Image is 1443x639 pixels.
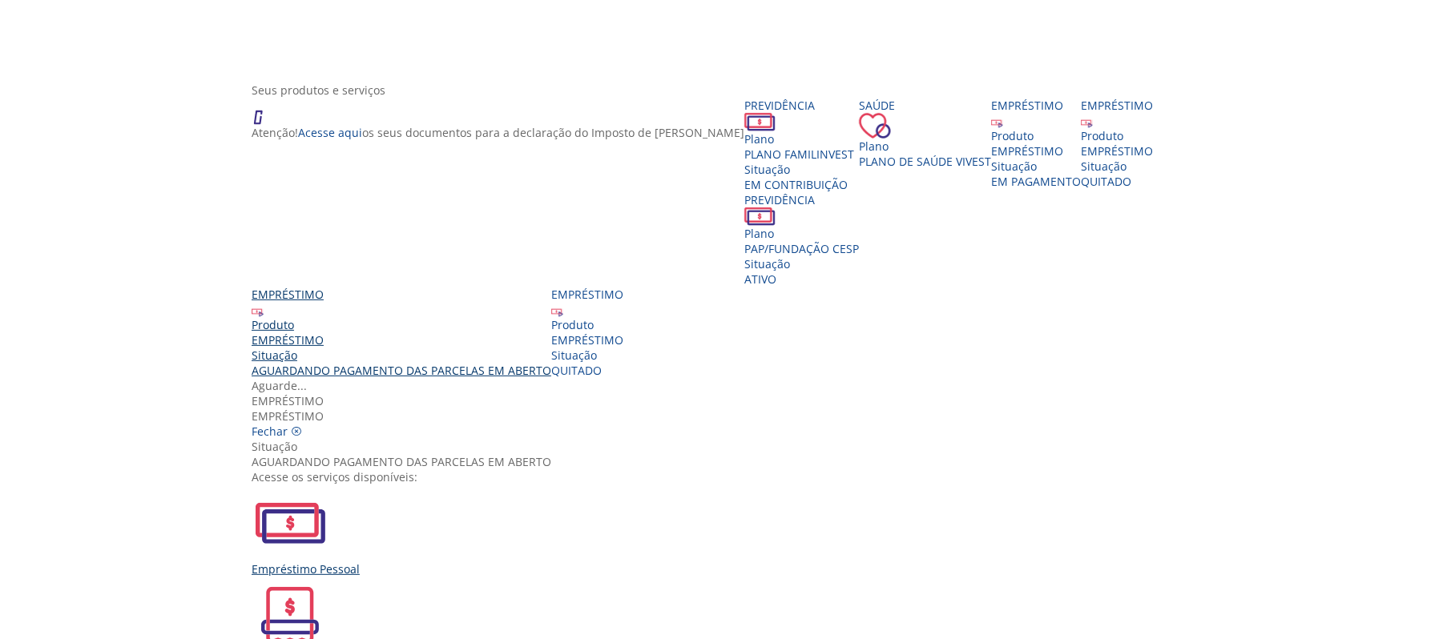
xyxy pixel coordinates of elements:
span: PAP/FUNDAÇÃO CESP [744,241,859,256]
span: Ativo [744,271,776,287]
div: Plano [744,226,859,241]
img: ico_emprestimo.svg [252,305,264,317]
span: EMPRÉSTIMO [252,408,324,424]
span: PLANO FAMILINVEST [744,147,854,162]
div: Plano [859,139,991,154]
div: Produto [252,317,551,332]
img: ico_emprestimo.svg [551,305,563,317]
div: Situação [1081,159,1153,174]
a: Saúde PlanoPlano de Saúde VIVEST [859,98,991,169]
div: Saúde [859,98,991,113]
a: Fechar [252,424,302,439]
img: ico_coracao.png [859,113,891,139]
span: Fechar [252,424,288,439]
span: QUITADO [551,363,602,378]
a: Empréstimo Produto EMPRÉSTIMO Situação AGUARDANDO PAGAMENTO DAS PARCELAS EM ABERTO [252,287,551,378]
div: Empréstimo Pessoal [252,561,1203,577]
div: EMPRÉSTIMO [551,332,623,348]
span: EM PAGAMENTO [991,174,1081,189]
p: Atenção! os seus documentos para a declaração do Imposto de [PERSON_NAME] [252,125,744,140]
div: Situação [744,256,859,271]
span: AGUARDANDO PAGAMENTO DAS PARCELAS EM ABERTO [252,363,551,378]
img: ico_emprestimo.svg [991,116,1003,128]
div: Situação [744,162,859,177]
a: Empréstimo Produto EMPRÉSTIMO Situação EM PAGAMENTO [991,98,1081,189]
div: Previdência [744,98,859,113]
span: QUITADO [1081,174,1131,189]
div: EMPRÉSTIMO [252,332,551,348]
div: EMPRÉSTIMO [991,143,1081,159]
div: Seus produtos e serviços [252,82,1203,98]
div: Produto [1081,128,1153,143]
div: Empréstimo [991,98,1081,113]
a: Empréstimo Produto EMPRÉSTIMO Situação QUITADO [551,287,623,378]
div: Previdência [744,192,859,207]
img: ico_dinheiro.png [744,113,776,131]
div: Empréstimo [252,393,1203,408]
a: Empréstimo Pessoal [252,484,1203,577]
a: Previdência PlanoPLANO FAMILINVEST SituaçãoEM CONTRIBUIÇÃO [744,98,859,192]
a: Acesse aqui [298,125,362,140]
div: Aguarde... [252,378,1203,393]
span: EM CONTRIBUIÇÃO [744,177,848,192]
div: Situação [551,348,623,363]
div: Situação [252,348,551,363]
img: EmprestimoPessoal.svg [252,484,329,561]
a: Empréstimo Produto EMPRÉSTIMO Situação QUITADO [1081,98,1153,189]
img: ico_emprestimo.svg [1081,116,1093,128]
div: Produto [551,317,623,332]
div: Plano [744,131,859,147]
div: Acesse os serviços disponíveis: [252,469,1203,484]
div: AGUARDANDO PAGAMENTO DAS PARCELAS EM ABERTO [252,454,1203,469]
span: Plano de Saúde VIVEST [859,154,991,169]
div: Situação [991,159,1081,174]
div: Produto [991,128,1081,143]
img: ico_dinheiro.png [744,207,776,226]
div: Empréstimo [252,287,551,302]
div: Situação [252,439,1203,454]
div: EMPRÉSTIMO [1081,143,1153,159]
div: Empréstimo [551,287,623,302]
img: ico_atencao.png [252,98,279,125]
a: Previdência PlanoPAP/FUNDAÇÃO CESP SituaçãoAtivo [744,192,859,287]
div: Empréstimo [1081,98,1153,113]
